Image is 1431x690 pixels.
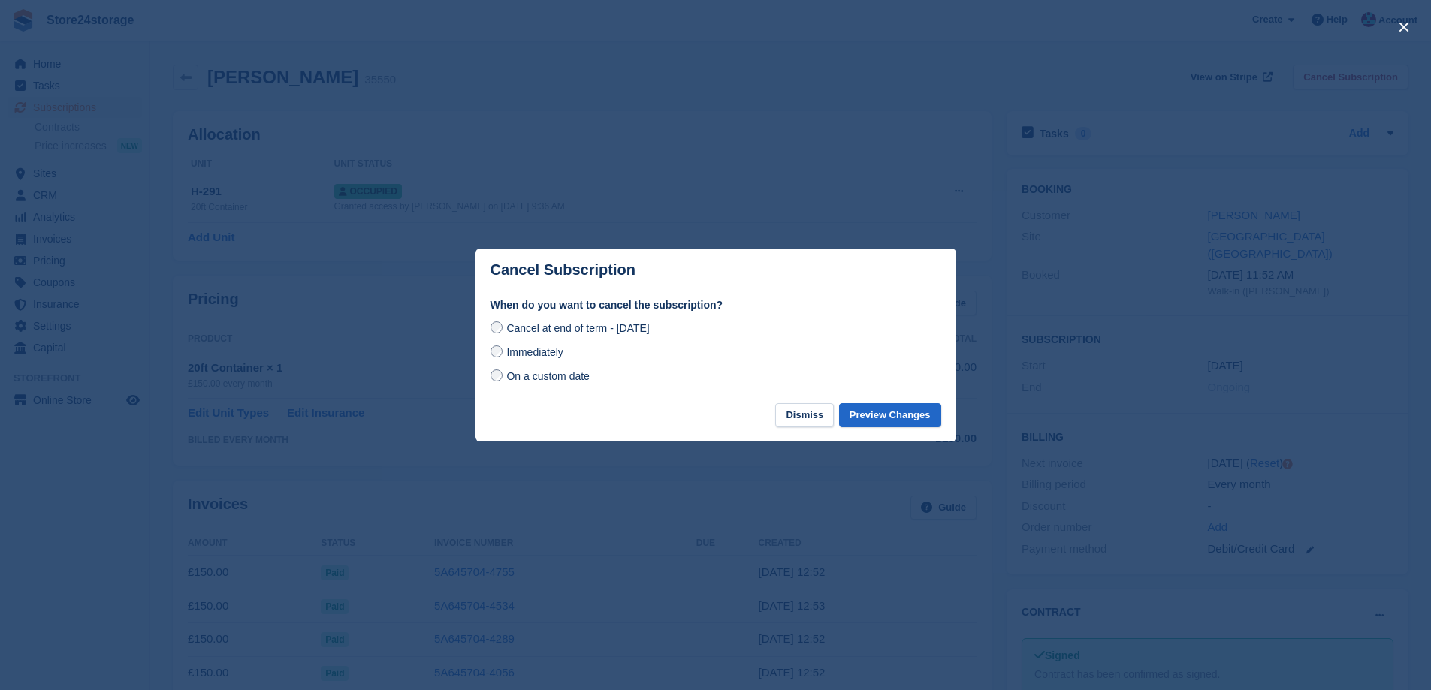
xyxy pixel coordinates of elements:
button: Dismiss [775,403,834,428]
span: Immediately [506,346,563,358]
input: Immediately [491,345,503,357]
label: When do you want to cancel the subscription? [491,297,941,313]
input: On a custom date [491,369,503,381]
span: On a custom date [506,370,590,382]
p: Cancel Subscription [491,261,635,279]
button: Preview Changes [839,403,941,428]
span: Cancel at end of term - [DATE] [506,322,649,334]
input: Cancel at end of term - [DATE] [491,321,503,333]
button: close [1392,15,1416,39]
